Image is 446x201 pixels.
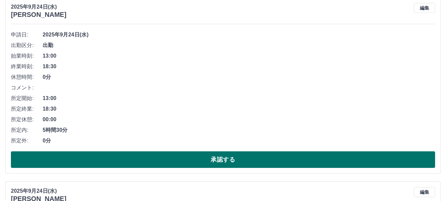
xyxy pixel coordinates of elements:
[43,94,435,102] span: 13:00
[11,31,43,39] span: 申請日:
[11,105,43,113] span: 所定終業:
[43,41,435,49] span: 出勤
[414,3,435,13] button: 編集
[11,73,43,81] span: 休憩時間:
[11,41,43,49] span: 出勤区分:
[11,137,43,145] span: 所定外:
[43,116,435,124] span: 00:00
[11,94,43,102] span: 所定開始:
[11,116,43,124] span: 所定休憩:
[11,151,435,168] button: 承認する
[11,52,43,60] span: 始業時刻:
[43,31,435,39] span: 2025年9月24日(水)
[11,84,43,92] span: コメント:
[11,63,43,71] span: 終業時刻:
[11,126,43,134] span: 所定内:
[43,137,435,145] span: 0分
[11,3,66,11] p: 2025年9月24日(水)
[11,11,66,19] h3: [PERSON_NAME]
[414,187,435,197] button: 編集
[43,63,435,71] span: 18:30
[43,52,435,60] span: 13:00
[11,187,66,195] p: 2025年9月24日(水)
[43,126,435,134] span: 5時間30分
[43,105,435,113] span: 18:30
[43,73,435,81] span: 0分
